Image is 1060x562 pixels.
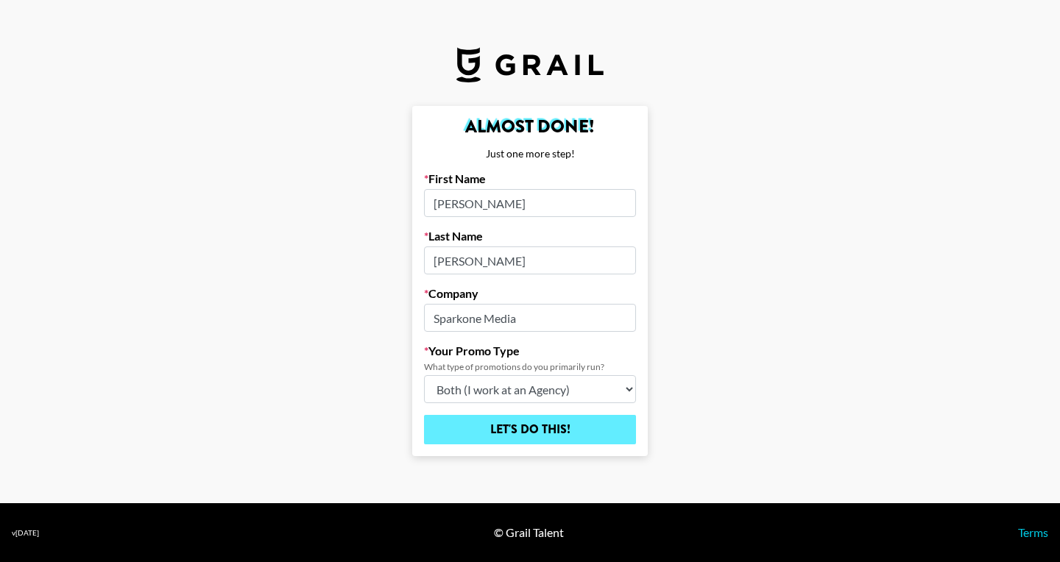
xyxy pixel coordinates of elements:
img: Grail Talent Logo [456,47,604,82]
label: Last Name [424,229,636,243]
div: Just one more step! [424,147,636,160]
input: Last Name [424,246,636,274]
div: v [DATE] [12,528,39,538]
div: What type of promotions do you primarily run? [424,361,636,372]
label: Your Promo Type [424,344,636,358]
label: First Name [424,171,636,186]
a: Terms [1018,525,1048,539]
div: © Grail Talent [494,525,564,540]
input: First Name [424,189,636,217]
input: Company [424,304,636,332]
h2: Almost Done! [424,118,636,135]
label: Company [424,286,636,301]
input: Let's Do This! [424,415,636,444]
